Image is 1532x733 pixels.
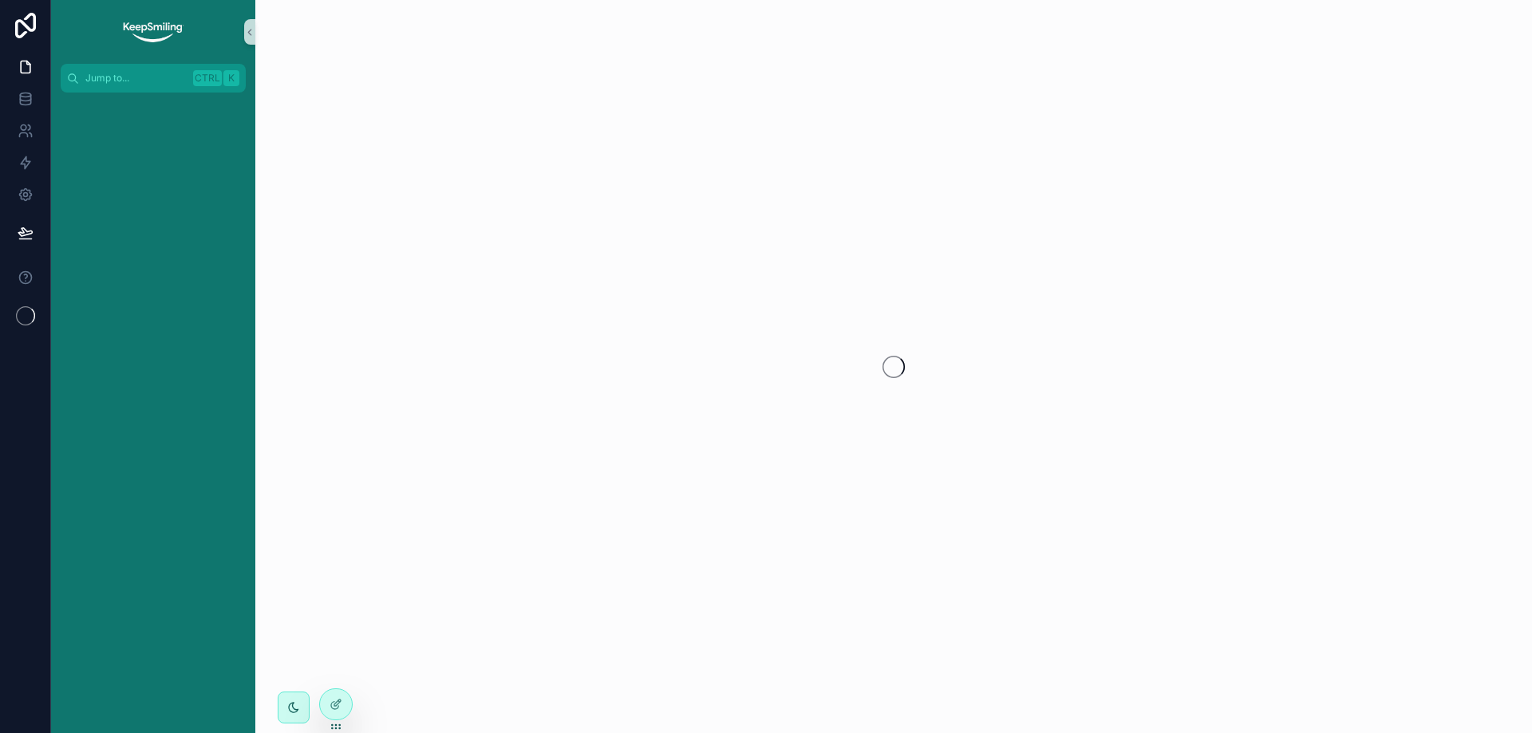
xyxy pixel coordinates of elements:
span: Jump to... [85,72,187,85]
img: App logo [121,19,184,45]
span: K [225,72,238,85]
button: Jump to...CtrlK [61,64,246,93]
div: scrollable content [51,93,255,121]
span: Ctrl [193,70,222,86]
